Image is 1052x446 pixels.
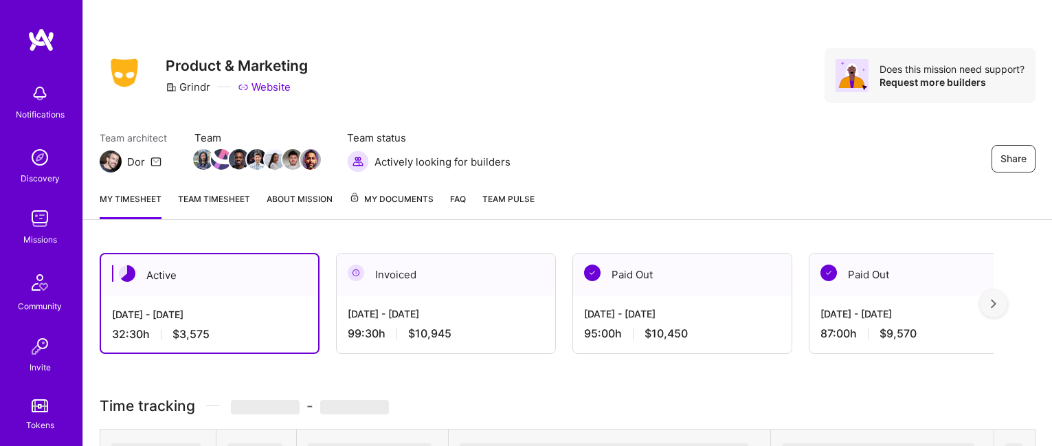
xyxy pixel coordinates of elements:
[1000,152,1027,166] span: Share
[820,326,1017,341] div: 87:00 h
[248,148,266,171] a: Team Member Avatar
[231,397,389,414] span: -
[100,192,161,219] a: My timesheet
[349,192,434,207] span: My Documents
[347,150,369,172] img: Actively looking for builders
[584,326,781,341] div: 95:00 h
[880,76,1025,89] div: Request more builders
[349,192,434,219] a: My Documents
[992,145,1036,172] button: Share
[166,57,308,74] h3: Product & Marketing
[880,326,917,341] span: $9,570
[348,265,364,281] img: Invoiced
[238,80,291,94] a: Website
[347,131,511,145] span: Team status
[266,148,284,171] a: Team Member Avatar
[194,131,320,145] span: Team
[26,333,54,360] img: Invite
[172,327,210,342] span: $3,575
[836,59,869,92] img: Avatar
[30,360,51,375] div: Invite
[267,192,333,219] a: About Mission
[194,148,212,171] a: Team Member Avatar
[584,306,781,321] div: [DATE] - [DATE]
[231,400,300,414] span: ‌
[230,148,248,171] a: Team Member Avatar
[809,254,1028,296] div: Paid Out
[284,148,302,171] a: Team Member Avatar
[880,63,1025,76] div: Does this mission need support?
[26,205,54,232] img: teamwork
[166,82,177,93] i: icon CompanyGray
[302,148,320,171] a: Team Member Avatar
[229,149,249,170] img: Team Member Avatar
[450,192,466,219] a: FAQ
[127,155,145,169] div: Dor
[193,149,214,170] img: Team Member Avatar
[645,326,688,341] span: $10,450
[23,232,57,247] div: Missions
[166,80,210,94] div: Grindr
[408,326,451,341] span: $10,945
[32,399,48,412] img: tokens
[212,148,230,171] a: Team Member Avatar
[482,194,535,204] span: Team Pulse
[101,254,318,296] div: Active
[337,254,555,296] div: Invoiced
[282,149,303,170] img: Team Member Avatar
[26,80,54,107] img: bell
[112,307,307,322] div: [DATE] - [DATE]
[820,265,837,281] img: Paid Out
[374,155,511,169] span: Actively looking for builders
[178,192,250,219] a: Team timesheet
[584,265,601,281] img: Paid Out
[247,149,267,170] img: Team Member Avatar
[16,107,65,122] div: Notifications
[100,131,167,145] span: Team architect
[991,299,996,309] img: right
[100,397,1036,414] h3: Time tracking
[482,192,535,219] a: Team Pulse
[573,254,792,296] div: Paid Out
[100,150,122,172] img: Team Architect
[820,306,1017,321] div: [DATE] - [DATE]
[18,299,62,313] div: Community
[27,27,55,52] img: logo
[100,54,149,91] img: Company Logo
[112,327,307,342] div: 32:30 h
[300,149,321,170] img: Team Member Avatar
[211,149,232,170] img: Team Member Avatar
[26,418,54,432] div: Tokens
[348,326,544,341] div: 99:30 h
[23,266,56,299] img: Community
[320,400,389,414] span: ‌
[26,144,54,171] img: discovery
[150,156,161,167] i: icon Mail
[265,149,285,170] img: Team Member Avatar
[21,171,60,186] div: Discovery
[119,265,135,282] img: Active
[348,306,544,321] div: [DATE] - [DATE]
